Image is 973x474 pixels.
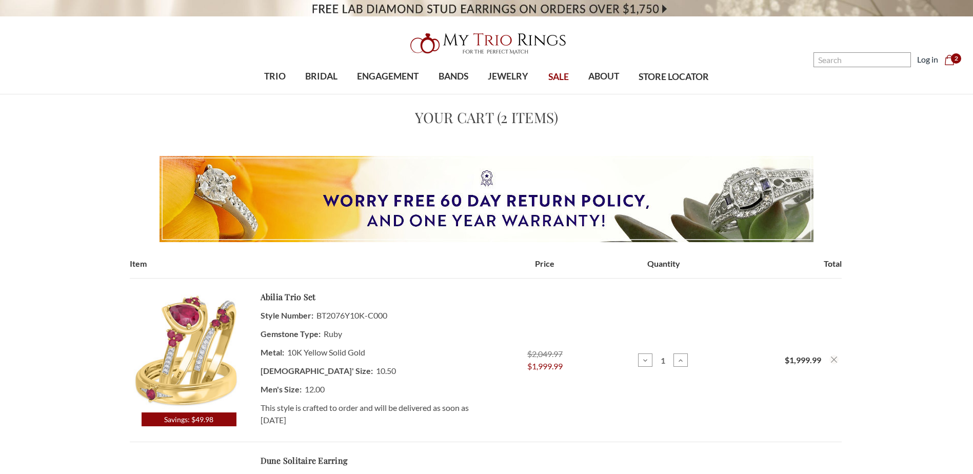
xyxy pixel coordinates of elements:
dd: 12.00 [261,380,473,399]
a: Dune Solitaire Earring [261,455,348,467]
th: Item [130,258,486,279]
button: submenu toggle [448,93,459,94]
a: Cart with 0 items [944,53,961,66]
dt: Style Number: [261,306,313,325]
svg: cart.cart_preview [944,55,955,65]
span: ABOUT [588,70,619,83]
a: STORE LOCATOR [629,61,719,94]
span: BANDS [439,70,468,83]
button: submenu toggle [270,93,280,94]
span: JEWELRY [488,70,528,83]
a: BANDS [429,60,478,93]
span: $1,999.99 [527,360,563,372]
dd: BT2076Y10K-C000 [261,306,473,325]
dt: Gemstone Type: [261,325,321,343]
button: submenu toggle [316,93,327,94]
h1: Your Cart (2 items) [130,107,844,128]
a: Abilia Trio Set [261,291,316,303]
span: 2 [951,53,961,64]
span: BRIDAL [305,70,337,83]
a: JEWELRY [478,60,538,93]
img: My Trio Rings [405,27,569,60]
a: My Trio Rings [282,27,691,60]
span: ENGAGEMENT [357,70,419,83]
th: Quantity [604,258,723,279]
a: ABOUT [579,60,629,93]
a: ENGAGEMENT [347,60,428,93]
input: Search [813,52,911,67]
span: Savings: $49.98 [142,412,236,426]
a: Savings: $49.98 [130,294,248,426]
span: STORE LOCATOR [639,70,709,84]
a: Log in [917,53,938,66]
span: This style is crafted to order and will be delivered as soon as [DATE] [261,401,469,426]
th: Price [486,258,604,279]
img: Photo of Abilia 1 1/5 ct tw. Pear Solitaire Trio Set 10K Yellow Gold [BT2076Y-C000] [130,294,248,412]
button: submenu toggle [503,93,513,94]
dt: [DEMOGRAPHIC_DATA]' Size: [261,362,373,380]
img: Worry Free 60 Day Return Policy [160,156,813,242]
span: SALE [548,70,569,84]
a: SALE [538,61,578,94]
button: Remove Abilia 1 1/5 CT. T.W. Ruby and Diamond Trio Matching Wedding Ring Set 10K Yellow Gold from... [829,355,839,364]
dt: Men's Size: [261,380,302,399]
dt: Metal: [261,343,284,362]
dd: Ruby [261,325,473,343]
input: Abilia 1 1/5 CT. T.W. Ruby and Diamond Trio Matching Wedding Ring Set 10K Yellow Gold [654,355,672,365]
span: TRIO [264,70,286,83]
a: TRIO [254,60,295,93]
button: submenu toggle [383,93,393,94]
span: $2,049.97 [527,349,563,359]
dd: 10K Yellow Solid Gold [261,343,473,362]
a: BRIDAL [295,60,347,93]
button: submenu toggle [599,93,609,94]
strong: $1,999.99 [785,355,821,365]
th: Total [723,258,841,279]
